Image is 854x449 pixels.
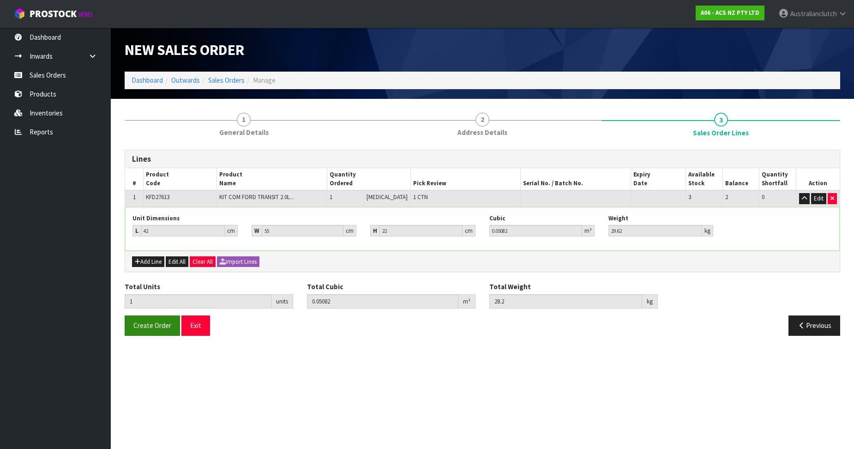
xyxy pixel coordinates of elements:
[30,8,77,20] span: ProStock
[463,225,475,237] div: cm
[714,113,728,127] span: 3
[788,316,840,335] button: Previous
[219,193,294,201] span: KIT COM FORD TRANSIT 2.0L...
[327,168,410,190] th: Quantity Ordered
[811,193,826,204] button: Edit
[132,155,833,164] h3: Lines
[693,128,749,138] span: Sales Order Lines
[330,193,332,201] span: 1
[608,214,628,223] label: Weight
[262,225,344,237] input: Width
[702,225,713,237] div: kg
[190,256,216,267] button: Clear All
[125,40,244,59] span: New Sales Order
[132,76,163,85] a: Dashboard
[489,214,505,223] label: Cubic
[796,168,840,190] th: Action
[489,225,582,237] input: Cubic
[254,227,259,235] strong: W
[208,76,245,85] a: Sales Orders
[608,225,703,237] input: Weight
[181,316,210,335] button: Exit
[307,294,458,309] input: Total Cubic
[166,256,188,267] button: Edit All
[688,193,691,201] span: 3
[521,168,631,190] th: Serial No. / Batch No.
[475,113,489,127] span: 2
[410,168,521,190] th: Pick Review
[125,294,271,309] input: Total Units
[217,168,327,190] th: Product Name
[722,168,759,190] th: Balance
[132,214,180,223] label: Unit Dimensions
[133,193,136,201] span: 1
[413,193,428,201] span: 1 CTN
[343,225,356,237] div: cm
[790,9,837,18] span: Australianclutch
[237,113,251,127] span: 1
[367,193,408,201] span: [MEDICAL_DATA]
[125,316,180,335] button: Create Order
[125,143,840,343] span: Sales Order Lines
[701,9,759,17] strong: A06 - ACS NZ PTY LTD
[132,256,164,267] button: Add Line
[253,76,276,85] span: Manage
[489,282,531,291] label: Total Weight
[725,193,728,201] span: 2
[14,8,25,19] img: cube-alt.png
[146,193,169,201] span: KFD27613
[125,282,160,291] label: Total Units
[144,168,217,190] th: Product Code
[686,168,723,190] th: Available Stock
[762,193,764,201] span: 0
[271,294,293,309] div: units
[489,294,642,309] input: Total Weight
[225,225,238,237] div: cm
[642,294,658,309] div: kg
[582,225,595,237] div: m³
[135,227,138,235] strong: L
[141,225,225,237] input: Length
[631,168,686,190] th: Expiry Date
[759,168,796,190] th: Quantity Shortfall
[307,282,343,291] label: Total Cubic
[219,127,269,137] span: General Details
[457,127,507,137] span: Address Details
[458,294,475,309] div: m³
[171,76,200,85] a: Outwards
[217,256,259,267] button: Import Lines
[373,227,377,235] strong: H
[379,225,463,237] input: Height
[133,321,171,330] span: Create Order
[125,168,144,190] th: #
[78,10,93,19] small: WMS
